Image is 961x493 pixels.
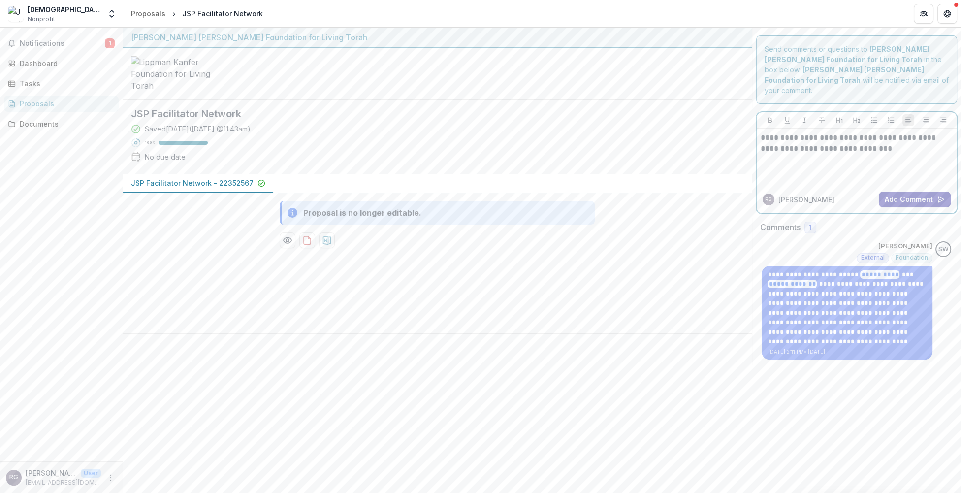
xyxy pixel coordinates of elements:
div: Documents [20,119,111,129]
div: Rachel Gross [765,197,771,202]
div: Send comments or questions to in the box below. will be notified via email of your comment. [756,35,958,104]
p: JSP Facilitator Network - 22352567 [131,178,254,188]
div: Dashboard [20,58,111,68]
div: [DEMOGRAPHIC_DATA] Studio Project [28,4,101,15]
div: [PERSON_NAME] [PERSON_NAME] Foundation for Living Torah [131,32,744,43]
div: Proposal is no longer editable. [303,207,421,219]
button: download-proposal [299,232,315,248]
p: User [81,469,101,478]
p: 100 % [145,139,155,146]
span: Nonprofit [28,15,55,24]
button: More [105,472,117,484]
button: download-proposal [319,232,335,248]
div: Proposals [131,8,165,19]
img: Lippman Kanfer Foundation for Living Torah [131,56,229,92]
strong: [PERSON_NAME] [PERSON_NAME] Foundation for Living Torah [765,66,924,84]
button: Heading 1 [833,114,845,126]
span: Foundation [896,254,928,261]
div: Proposals [20,99,111,109]
p: [PERSON_NAME] [26,468,77,478]
p: [PERSON_NAME] [878,241,932,251]
p: [DATE] 2:11 PM • [DATE] [768,348,927,356]
span: 1 [809,224,812,232]
div: JSP Facilitator Network [182,8,263,19]
div: Samantha Carlin Willis [938,246,949,253]
button: Preview 265e6180-4893-460f-a8b7-a964c65ff4bc-0.pdf [280,232,295,248]
button: Align Center [920,114,932,126]
button: Add Comment [879,192,951,207]
h2: JSP Facilitator Network [131,108,728,120]
button: Notifications1 [4,35,119,51]
div: No due date [145,152,186,162]
div: Tasks [20,78,111,89]
div: Saved [DATE] ( [DATE] @ 11:43am ) [145,124,251,134]
h2: Comments [760,223,801,232]
a: Tasks [4,75,119,92]
button: Strike [816,114,828,126]
a: Dashboard [4,55,119,71]
button: Get Help [937,4,957,24]
button: Italicize [799,114,810,126]
button: Partners [914,4,933,24]
span: Notifications [20,39,105,48]
span: 1 [105,38,115,48]
p: [EMAIL_ADDRESS][DOMAIN_NAME] [26,478,101,487]
button: Underline [781,114,793,126]
div: Rachel Gross [9,474,18,481]
a: Proposals [4,96,119,112]
button: Open entity switcher [105,4,119,24]
button: Align Left [902,114,914,126]
button: Bold [764,114,776,126]
img: Jewish Studio Project [8,6,24,22]
p: [PERSON_NAME] [778,195,834,205]
button: Bullet List [868,114,880,126]
a: Proposals [127,6,169,21]
nav: breadcrumb [127,6,267,21]
a: Documents [4,116,119,132]
button: Align Right [937,114,949,126]
span: External [861,254,885,261]
button: Ordered List [885,114,897,126]
button: Heading 2 [851,114,863,126]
